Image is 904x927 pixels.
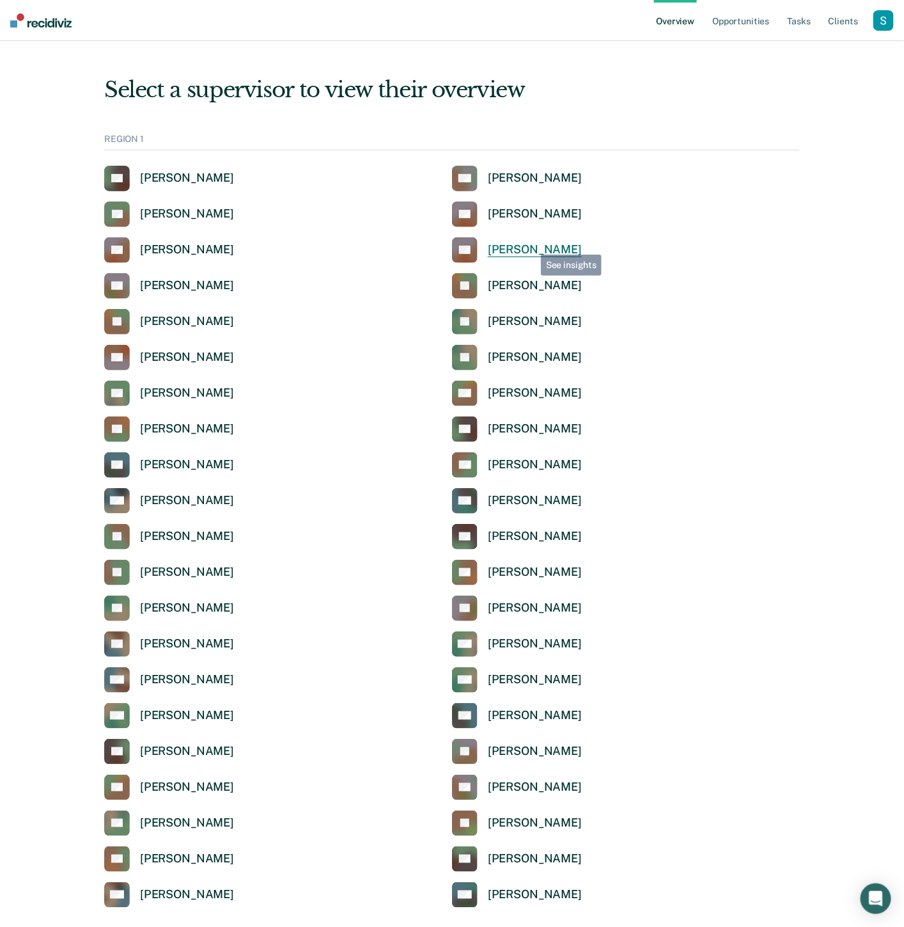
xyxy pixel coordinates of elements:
[140,350,234,365] div: [PERSON_NAME]
[104,811,234,836] a: [PERSON_NAME]
[140,887,234,902] div: [PERSON_NAME]
[140,744,234,759] div: [PERSON_NAME]
[104,416,234,442] a: [PERSON_NAME]
[140,171,234,186] div: [PERSON_NAME]
[488,207,582,221] div: [PERSON_NAME]
[104,134,800,150] div: REGION 1
[488,852,582,866] div: [PERSON_NAME]
[104,452,234,478] a: [PERSON_NAME]
[140,422,234,436] div: [PERSON_NAME]
[452,345,582,370] a: [PERSON_NAME]
[140,601,234,615] div: [PERSON_NAME]
[488,171,582,186] div: [PERSON_NAME]
[488,278,582,293] div: [PERSON_NAME]
[488,887,582,902] div: [PERSON_NAME]
[104,309,234,335] a: [PERSON_NAME]
[140,278,234,293] div: [PERSON_NAME]
[104,775,234,800] a: [PERSON_NAME]
[104,237,234,263] a: [PERSON_NAME]
[140,816,234,830] div: [PERSON_NAME]
[10,13,72,28] img: Recidiviz
[104,846,234,872] a: [PERSON_NAME]
[104,77,800,103] div: Select a supervisor to view their overview
[452,703,582,729] a: [PERSON_NAME]
[452,166,582,191] a: [PERSON_NAME]
[488,457,582,472] div: [PERSON_NAME]
[104,273,234,299] a: [PERSON_NAME]
[452,596,582,621] a: [PERSON_NAME]
[488,672,582,687] div: [PERSON_NAME]
[104,667,234,693] a: [PERSON_NAME]
[452,524,582,550] a: [PERSON_NAME]
[104,166,234,191] a: [PERSON_NAME]
[452,882,582,908] a: [PERSON_NAME]
[488,816,582,830] div: [PERSON_NAME]
[452,237,582,263] a: [PERSON_NAME]
[452,667,582,693] a: [PERSON_NAME]
[452,846,582,872] a: [PERSON_NAME]
[452,309,582,335] a: [PERSON_NAME]
[104,703,234,729] a: [PERSON_NAME]
[452,775,582,800] a: [PERSON_NAME]
[452,273,582,299] a: [PERSON_NAME]
[488,744,582,759] div: [PERSON_NAME]
[488,565,582,580] div: [PERSON_NAME]
[140,708,234,723] div: [PERSON_NAME]
[140,457,234,472] div: [PERSON_NAME]
[140,672,234,687] div: [PERSON_NAME]
[488,780,582,795] div: [PERSON_NAME]
[140,386,234,400] div: [PERSON_NAME]
[104,631,234,657] a: [PERSON_NAME]
[452,202,582,227] a: [PERSON_NAME]
[104,524,234,550] a: [PERSON_NAME]
[488,422,582,436] div: [PERSON_NAME]
[104,739,234,765] a: [PERSON_NAME]
[488,350,582,365] div: [PERSON_NAME]
[104,882,234,908] a: [PERSON_NAME]
[488,601,582,615] div: [PERSON_NAME]
[140,637,234,651] div: [PERSON_NAME]
[140,493,234,508] div: [PERSON_NAME]
[488,314,582,329] div: [PERSON_NAME]
[452,452,582,478] a: [PERSON_NAME]
[488,242,582,257] div: [PERSON_NAME]
[488,386,582,400] div: [PERSON_NAME]
[104,345,234,370] a: [PERSON_NAME]
[452,811,582,836] a: [PERSON_NAME]
[140,780,234,795] div: [PERSON_NAME]
[104,560,234,585] a: [PERSON_NAME]
[104,202,234,227] a: [PERSON_NAME]
[488,708,582,723] div: [PERSON_NAME]
[861,883,891,914] div: Open Intercom Messenger
[140,852,234,866] div: [PERSON_NAME]
[104,596,234,621] a: [PERSON_NAME]
[452,739,582,765] a: [PERSON_NAME]
[452,560,582,585] a: [PERSON_NAME]
[104,381,234,406] a: [PERSON_NAME]
[140,207,234,221] div: [PERSON_NAME]
[140,565,234,580] div: [PERSON_NAME]
[140,242,234,257] div: [PERSON_NAME]
[452,488,582,514] a: [PERSON_NAME]
[488,637,582,651] div: [PERSON_NAME]
[452,381,582,406] a: [PERSON_NAME]
[104,488,234,514] a: [PERSON_NAME]
[488,529,582,544] div: [PERSON_NAME]
[140,314,234,329] div: [PERSON_NAME]
[488,493,582,508] div: [PERSON_NAME]
[452,631,582,657] a: [PERSON_NAME]
[140,529,234,544] div: [PERSON_NAME]
[452,416,582,442] a: [PERSON_NAME]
